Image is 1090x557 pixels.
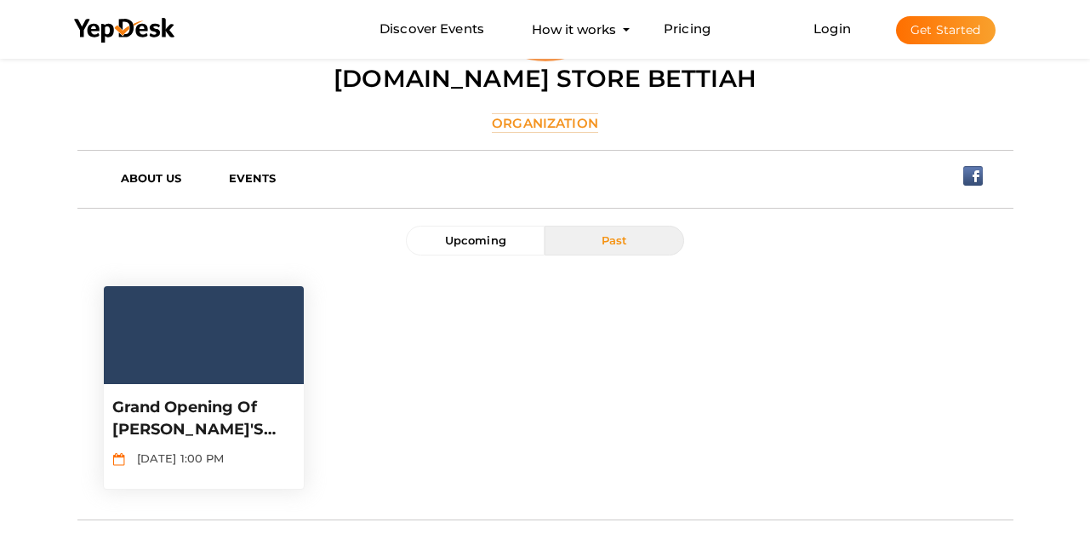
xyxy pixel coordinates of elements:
p: Grand Opening of [PERSON_NAME]'s [DOMAIN_NAME] [112,397,296,439]
span: Upcoming [445,233,506,247]
label: Organization [492,113,598,133]
a: Discover Events [380,14,484,45]
span: Past [602,233,628,247]
a: Login [813,20,851,37]
a: EVENTS [216,165,311,191]
img: facebook.png [963,166,983,186]
button: Upcoming [406,226,545,256]
img: cover-default.png [104,286,305,384]
a: ABOUT US [108,165,216,191]
button: How it works [527,14,621,45]
a: Pricing [664,14,710,45]
button: Past [545,226,683,256]
button: Get Started [896,16,996,44]
label: [DOMAIN_NAME] Store Bettiah [334,61,756,95]
b: ABOUT US [121,171,182,185]
img: calendar.svg [112,453,125,466]
b: EVENTS [229,171,277,185]
span: [DATE] 1:00 PM [128,451,225,465]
